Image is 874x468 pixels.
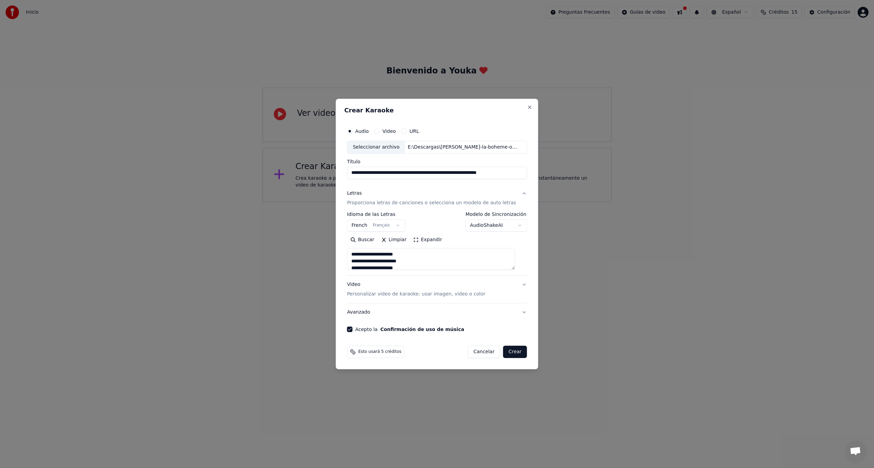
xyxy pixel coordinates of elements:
p: Proporciona letras de canciones o selecciona un modelo de auto letras [347,199,516,206]
label: Título [347,159,527,164]
button: Buscar [347,234,378,245]
button: Limpiar [378,234,410,245]
label: Acepto la [355,327,464,332]
button: Expandir [410,234,446,245]
span: Esto usará 5 créditos [358,349,401,355]
h2: Crear Karaoke [344,107,530,113]
div: LetrasProporciona letras de canciones o selecciona un modelo de auto letras [347,212,527,275]
div: Video [347,281,485,298]
button: Avanzado [347,303,527,321]
button: VideoPersonalizar video de karaoke: usar imagen, video o color [347,276,527,303]
div: Seleccionar archivo [347,141,405,153]
div: E:\Descargas\[PERSON_NAME]-la-boheme-official-lyrics-video-128-ytshorts.savetube.me.mp3 [405,144,521,151]
button: Crear [503,346,527,358]
button: LetrasProporciona letras de canciones o selecciona un modelo de auto letras [347,184,527,212]
label: Modelo de Sincronización [466,212,527,217]
button: Acepto la [380,327,464,332]
label: Video [382,129,396,134]
label: Audio [355,129,369,134]
label: Idioma de las Letras [347,212,405,217]
button: Cancelar [468,346,501,358]
div: Letras [347,190,362,197]
label: URL [409,129,419,134]
p: Personalizar video de karaoke: usar imagen, video o color [347,291,485,298]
